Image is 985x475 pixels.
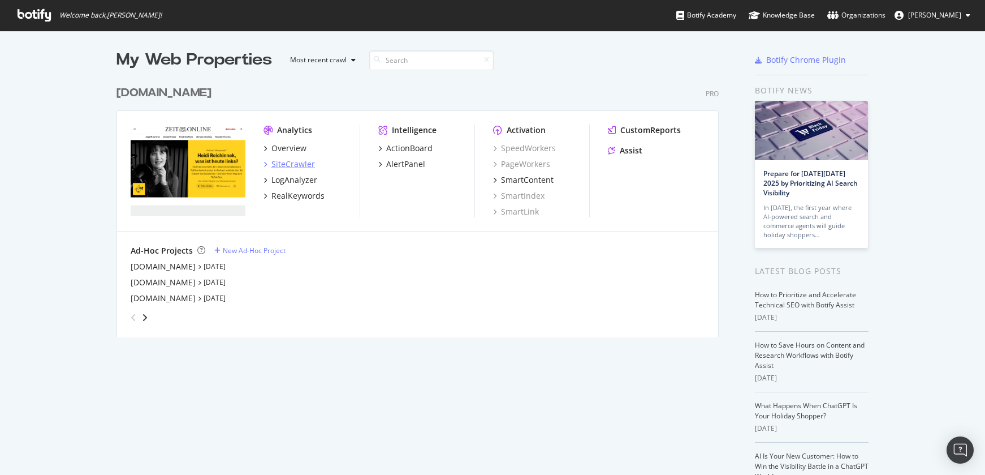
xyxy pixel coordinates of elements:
div: LogAnalyzer [271,174,317,186]
img: Prepare for Black Friday 2025 by Prioritizing AI Search Visibility [755,101,868,160]
div: Organizations [827,10,885,21]
a: SmartIndex [493,190,545,202]
button: [PERSON_NAME] [885,6,979,24]
a: Assist [608,145,642,156]
div: [DATE] [755,423,869,434]
a: [DATE] [204,262,226,271]
a: What Happens When ChatGPT Is Your Holiday Shopper? [755,401,857,421]
input: Search [369,50,494,70]
div: Botify news [755,84,869,97]
div: In [DATE], the first year where AI-powered search and commerce agents will guide holiday shoppers… [763,203,859,239]
div: [DOMAIN_NAME] [116,85,211,101]
div: New Ad-Hoc Project [223,246,286,255]
a: [DATE] [204,293,226,303]
div: CustomReports [620,125,681,136]
span: Welcome back, [PERSON_NAME] ! [59,11,162,20]
a: How to Prioritize and Accelerate Technical SEO with Botify Assist [755,290,856,310]
button: Most recent crawl [281,51,360,69]
a: CustomReports [608,125,681,136]
a: Prepare for [DATE][DATE] 2025 by Prioritizing AI Search Visibility [763,169,858,198]
a: RealKeywords [263,190,325,202]
a: SiteCrawler [263,159,315,170]
div: Botify Academy [676,10,736,21]
div: [DATE] [755,313,869,323]
div: ActionBoard [386,143,433,154]
div: Activation [507,125,546,136]
a: [DOMAIN_NAME] [116,85,216,101]
a: [DOMAIN_NAME] [131,293,196,304]
div: Knowledge Base [749,10,815,21]
div: angle-right [141,312,149,323]
div: Pro [706,89,719,99]
div: SiteCrawler [271,159,315,170]
a: [DATE] [204,277,226,287]
div: Intelligence [392,125,437,136]
a: Overview [263,143,306,154]
div: angle-left [126,309,141,327]
a: ActionBoard [378,143,433,154]
div: RealKeywords [271,190,325,202]
a: LogAnalyzer [263,174,317,186]
div: Open Intercom Messenger [947,437,974,464]
a: New Ad-Hoc Project [214,246,286,255]
a: PageWorkers [493,159,550,170]
a: Botify Chrome Plugin [755,54,846,66]
a: How to Save Hours on Content and Research Workflows with Botify Assist [755,340,865,370]
a: [DOMAIN_NAME] [131,277,196,288]
div: SmartContent [501,174,554,186]
div: My Web Properties [116,49,272,71]
a: SmartLink [493,206,539,217]
div: Most recent crawl [290,57,347,63]
div: AlertPanel [386,159,425,170]
div: Analytics [277,125,312,136]
a: SpeedWorkers [493,143,556,154]
div: Latest Blog Posts [755,265,869,277]
div: grid [116,71,728,337]
div: [DATE] [755,373,869,383]
img: www.zeit.de [131,125,245,216]
div: Ad-Hoc Projects [131,245,193,256]
a: [DOMAIN_NAME] [131,261,196,272]
div: Assist [620,145,642,156]
a: SmartContent [493,174,554,186]
span: Judith Lungstraß [908,10,961,20]
div: Overview [271,143,306,154]
a: AlertPanel [378,159,425,170]
div: Botify Chrome Plugin [766,54,846,66]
